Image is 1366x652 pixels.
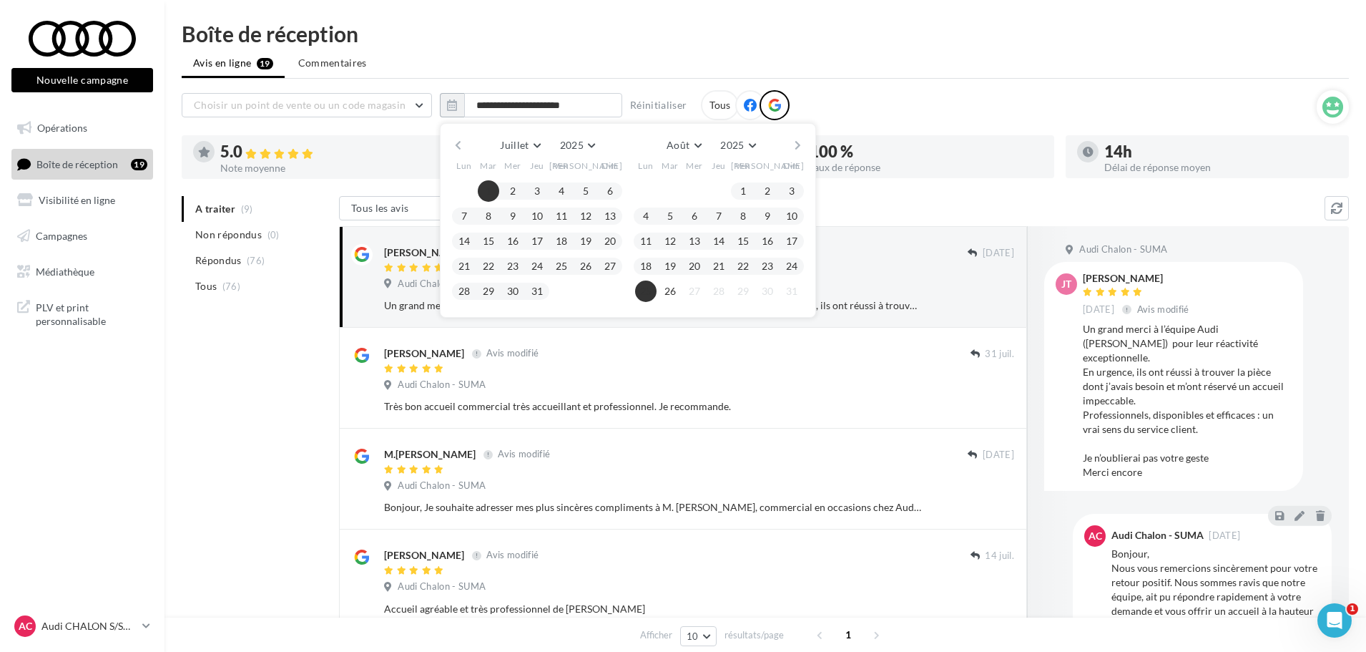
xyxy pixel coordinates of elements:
span: Août [667,139,689,151]
span: 2025 [560,139,584,151]
a: Boîte de réception19 [9,149,156,180]
div: 19 [131,159,147,170]
span: Avis modifié [486,348,539,359]
button: 2025 [714,135,761,155]
button: 12 [659,230,681,252]
span: résultats/page [724,628,784,642]
span: 31 juil. [985,348,1014,361]
span: JT [1061,277,1071,291]
div: Très bon accueil commercial très accueillant et professionnel. Je recommande. [384,399,921,414]
a: Campagnes [9,221,156,251]
button: Tous les avis [339,196,482,220]
span: Audi Chalon - SUMA [398,379,486,391]
span: [DATE] [1083,303,1114,316]
button: 2025 [554,135,601,155]
button: 11 [635,230,657,252]
button: 9 [757,205,778,227]
button: Réinitialiser [624,97,693,114]
button: 3 [781,180,802,202]
span: Audi Chalon - SUMA [398,480,486,492]
button: 23 [502,256,524,277]
button: 27 [684,281,705,302]
button: 16 [757,230,778,252]
div: Tous [701,90,739,120]
button: 2 [757,180,778,202]
div: Taux de réponse [810,162,1043,172]
span: [DATE] [983,247,1014,260]
div: Audi Chalon - SUMA [1111,530,1204,540]
button: 30 [502,281,524,302]
button: 14 [453,230,475,252]
button: 21 [708,256,729,277]
span: Opérations [37,122,87,134]
button: 24 [526,256,548,277]
button: 15 [478,230,499,252]
button: 22 [732,256,754,277]
span: (76) [247,255,265,266]
span: Lun [638,160,654,172]
button: 18 [635,256,657,277]
div: Un grand merci à l’équipe Audi ([PERSON_NAME]) pour leur réactivité exceptionnelle. En urgence, i... [1083,322,1292,480]
span: Choisir un point de vente ou un code magasin [194,99,406,111]
span: Mar [662,160,679,172]
button: Juillet [494,135,546,155]
button: 18 [551,230,572,252]
button: 1 [732,180,754,202]
a: Médiathèque [9,257,156,287]
span: Juillet [500,139,529,151]
a: PLV et print personnalisable [9,292,156,334]
button: 4 [635,205,657,227]
button: 22 [478,256,499,277]
span: Dim [783,160,800,172]
button: Choisir un point de vente ou un code magasin [182,93,432,117]
button: 10 [526,205,548,227]
a: Visibilité en ligne [9,185,156,215]
div: Délai de réponse moyen [1104,162,1337,172]
span: (76) [222,281,240,292]
span: 10 [687,631,699,642]
span: Dim [601,160,619,172]
button: 5 [659,205,681,227]
a: AC Audi CHALON S/SAONE [11,613,153,640]
span: Campagnes [36,230,87,242]
span: 14 juil. [985,550,1014,563]
button: 10 [680,626,717,646]
iframe: Intercom live chat [1317,603,1352,638]
span: Répondus [195,253,242,268]
button: 26 [659,281,681,302]
button: 2 [502,180,524,202]
span: Avis modifié [1137,303,1189,315]
div: Boîte de réception [182,23,1349,44]
div: Un grand merci à l’équipe Audi ([PERSON_NAME]) pour leur réactivité exceptionnelle. En urgence, i... [384,298,921,313]
span: Audi Chalon - SUMA [398,580,486,593]
span: Avis modifié [498,449,550,460]
button: 14 [708,230,729,252]
span: Non répondus [195,228,262,242]
span: Mer [686,160,703,172]
button: 29 [732,281,754,302]
button: 17 [526,230,548,252]
button: 7 [453,205,475,227]
button: 31 [781,281,802,302]
div: [PERSON_NAME] [384,548,464,563]
button: 29 [478,281,499,302]
span: PLV et print personnalisable [36,298,147,329]
p: Audi CHALON S/SAONE [41,619,137,633]
div: 5.0 [220,144,453,160]
div: [PERSON_NAME] [384,245,464,260]
div: Bonjour, Je souhaite adresser mes plus sincères compliments à M. [PERSON_NAME], commercial en occ... [384,500,921,515]
button: 4 [551,180,572,202]
button: 17 [781,230,802,252]
button: Nouvelle campagne [11,68,153,92]
span: Tous les avis [351,202,409,214]
button: 6 [684,205,705,227]
span: Médiathèque [36,265,94,277]
div: Note moyenne [220,163,453,173]
span: Tous [195,279,217,293]
span: 2025 [720,139,744,151]
button: 3 [526,180,548,202]
span: (0) [267,229,280,240]
button: 20 [684,256,705,277]
span: Audi Chalon - SUMA [398,278,486,291]
button: 5 [575,180,596,202]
